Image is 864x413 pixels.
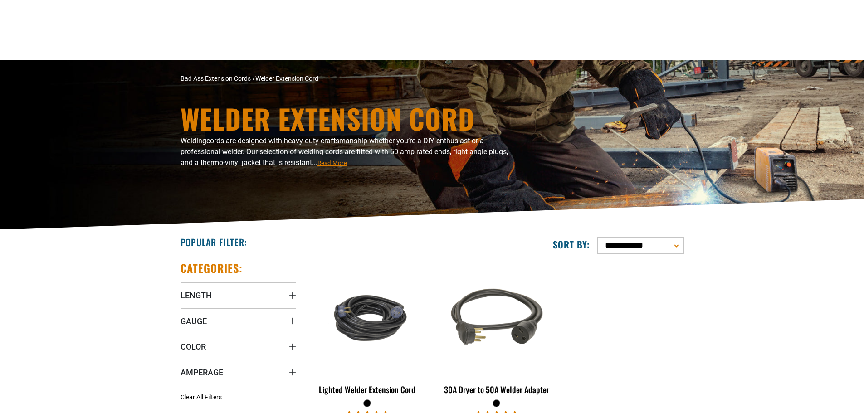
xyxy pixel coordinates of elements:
h1: Welder Extension Cord [181,105,512,132]
h2: Categories: [181,261,243,275]
summary: Color [181,334,296,359]
a: Bad Ass Extension Cords [181,75,251,82]
summary: Amperage [181,360,296,385]
span: cords are designed with heavy-duty craftsmanship whether you’re a DIY enthusiast or a professiona... [181,136,508,167]
span: Clear All Filters [181,394,222,401]
span: Welder Extension Cord [255,75,318,82]
span: Gauge [181,316,207,326]
a: Clear All Filters [181,393,225,402]
nav: breadcrumbs [181,74,512,83]
h2: Popular Filter: [181,236,247,248]
summary: Gauge [181,308,296,334]
span: Amperage [181,367,223,378]
img: black [439,266,554,370]
img: black [310,283,425,353]
label: Sort by: [553,238,590,250]
span: › [252,75,254,82]
a: black 30A Dryer to 50A Welder Adapter [439,261,554,399]
span: Color [181,341,206,352]
span: Length [181,290,212,301]
p: Welding [181,136,512,168]
a: black Lighted Welder Extension Cord [310,261,425,399]
span: Read More [317,160,347,166]
div: Lighted Welder Extension Cord [310,385,425,394]
summary: Length [181,282,296,308]
div: 30A Dryer to 50A Welder Adapter [439,385,554,394]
